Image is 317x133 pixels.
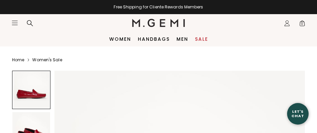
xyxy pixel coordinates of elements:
[176,36,188,42] a: Men
[12,57,24,63] a: Home
[299,21,306,28] span: 0
[11,20,18,26] button: Open site menu
[32,57,62,63] a: Women's Sale
[195,36,208,42] a: Sale
[138,36,170,42] a: Handbags
[287,109,309,118] div: Let's Chat
[132,19,185,27] img: M.Gemi
[109,36,131,42] a: Women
